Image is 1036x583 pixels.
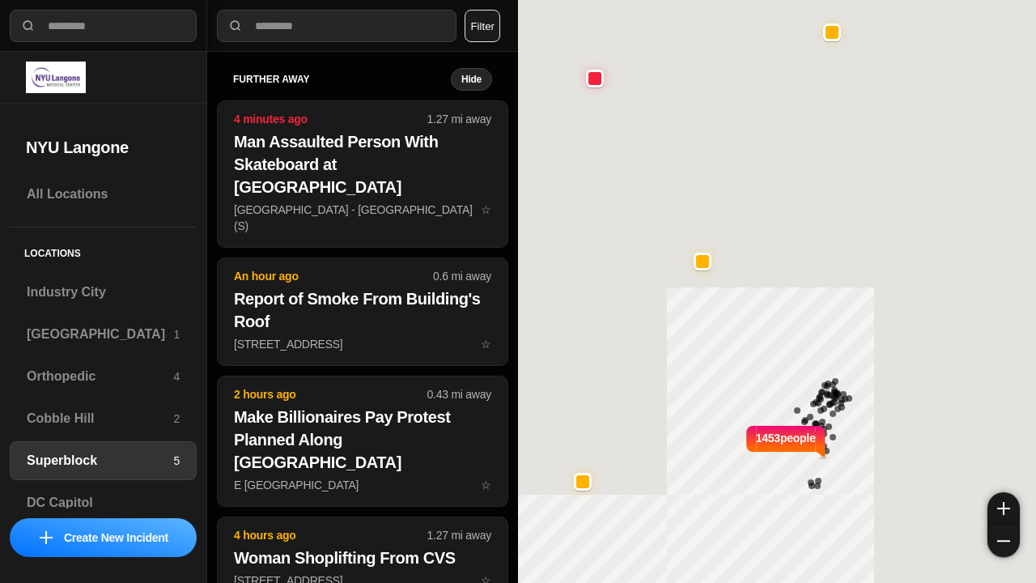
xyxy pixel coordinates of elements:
a: DC Capitol [10,483,197,522]
h2: NYU Langone [26,136,180,159]
p: [GEOGRAPHIC_DATA] - [GEOGRAPHIC_DATA] (S) [234,202,491,234]
h5: Locations [10,228,197,273]
button: 2 hours ago0.43 mi awayMake Billionaires Pay Protest Planned Along [GEOGRAPHIC_DATA]E [GEOGRAPHIC... [217,376,508,507]
img: logo [26,62,86,93]
h2: Report of Smoke From Building's Roof [234,287,491,333]
h3: All Locations [27,185,180,204]
h3: Superblock [27,451,173,470]
button: zoom-in [987,492,1020,525]
h5: further away [233,73,451,86]
h3: [GEOGRAPHIC_DATA] [27,325,173,344]
button: Hide [451,68,492,91]
p: 2 [173,411,180,427]
button: An hour ago0.6 mi awayReport of Smoke From Building's Roof[STREET_ADDRESS]star [217,257,508,366]
p: 5 [173,453,180,469]
p: 4 [173,368,180,385]
a: Superblock5 [10,441,197,480]
button: Filter [465,10,500,42]
p: 2 hours ago [234,386,427,402]
h3: Cobble Hill [27,409,173,428]
p: 4 hours ago [234,527,427,543]
p: 1 [173,326,180,343]
p: An hour ago [234,268,433,284]
a: An hour ago0.6 mi awayReport of Smoke From Building's Roof[STREET_ADDRESS]star [217,337,508,351]
h3: Orthopedic [27,367,173,386]
a: [GEOGRAPHIC_DATA]1 [10,315,197,354]
button: zoom-out [987,525,1020,557]
img: notch [744,423,756,459]
p: Create New Incident [64,530,168,546]
img: icon [40,531,53,544]
span: star [481,203,491,216]
a: Orthopedic4 [10,357,197,396]
a: 4 minutes ago1.27 mi awayMan Assaulted Person With Skateboard at [GEOGRAPHIC_DATA][GEOGRAPHIC_DAT... [217,202,508,216]
p: [STREET_ADDRESS] [234,336,491,352]
p: 1453 people [756,430,816,466]
span: star [481,479,491,492]
button: iconCreate New Incident [10,518,197,557]
img: notch [816,423,828,459]
h2: Make Billionaires Pay Protest Planned Along [GEOGRAPHIC_DATA] [234,406,491,474]
h2: Man Assaulted Person With Skateboard at [GEOGRAPHIC_DATA] [234,130,491,198]
a: Cobble Hill2 [10,399,197,438]
small: Hide [461,73,482,86]
p: 1.27 mi away [427,111,491,127]
img: zoom-in [997,502,1010,515]
h3: DC Capitol [27,493,180,513]
p: 1.27 mi away [427,527,491,543]
p: E [GEOGRAPHIC_DATA] [234,477,491,493]
a: Industry City [10,273,197,312]
a: 2 hours ago0.43 mi awayMake Billionaires Pay Protest Planned Along [GEOGRAPHIC_DATA]E [GEOGRAPHIC... [217,478,508,492]
img: zoom-out [997,534,1010,547]
p: 0.6 mi away [433,268,491,284]
h3: Industry City [27,283,180,302]
p: 0.43 mi away [427,386,491,402]
p: 4 minutes ago [234,111,427,127]
h2: Woman Shoplifting From CVS [234,547,491,569]
a: All Locations [10,175,197,214]
button: 4 minutes ago1.27 mi awayMan Assaulted Person With Skateboard at [GEOGRAPHIC_DATA][GEOGRAPHIC_DAT... [217,100,508,248]
img: search [227,18,244,34]
img: search [20,18,36,34]
span: star [481,338,491,351]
